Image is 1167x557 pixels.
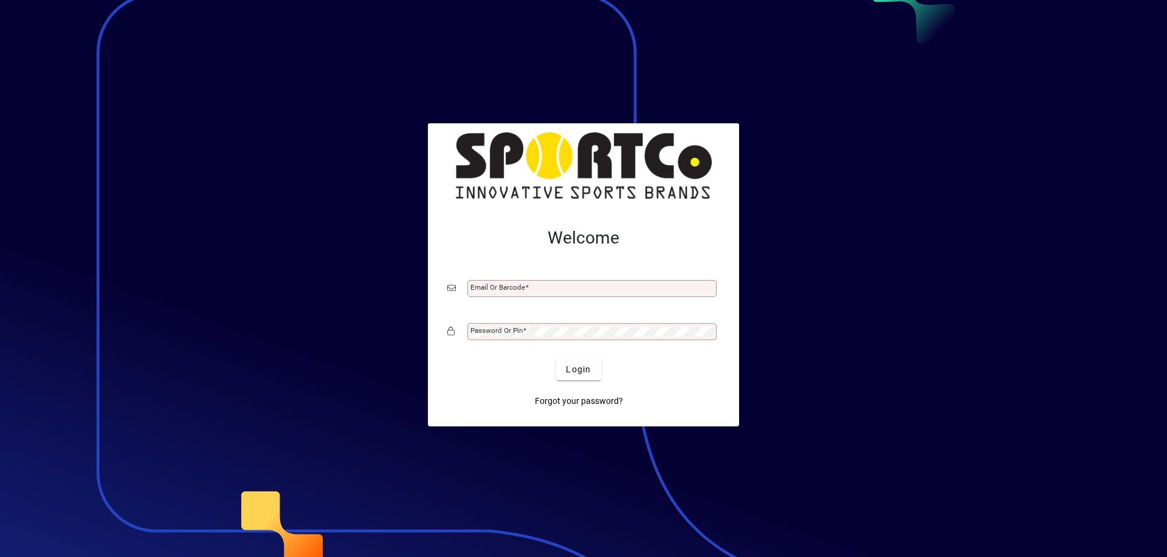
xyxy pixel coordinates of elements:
[566,363,591,376] span: Login
[530,390,628,412] a: Forgot your password?
[470,326,523,335] mat-label: Password or Pin
[447,228,720,248] h2: Welcome
[470,283,525,292] mat-label: Email or Barcode
[535,395,623,408] span: Forgot your password?
[556,358,601,380] button: Login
